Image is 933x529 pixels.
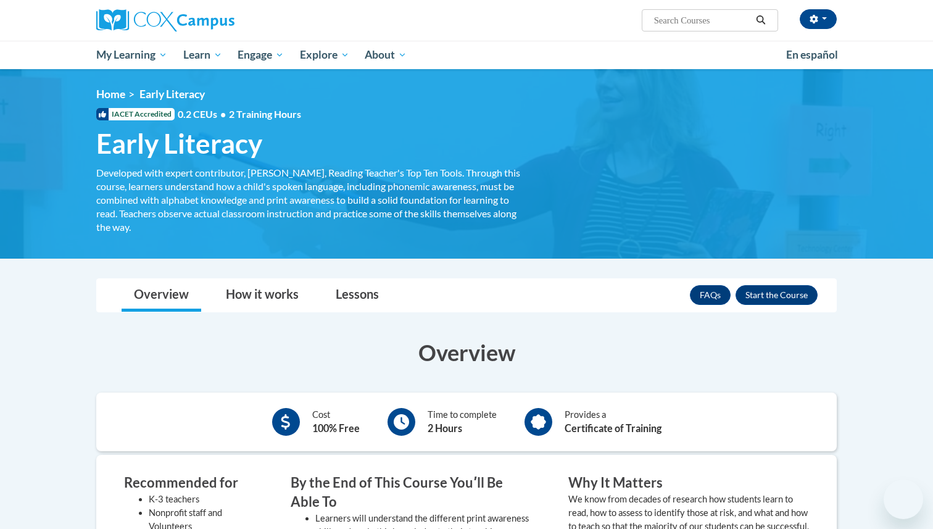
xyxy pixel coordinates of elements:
span: Explore [300,48,349,62]
span: Engage [238,48,284,62]
span: Early Literacy [139,88,205,101]
a: Learn [175,41,230,69]
b: 100% Free [312,422,360,434]
button: Account Settings [800,9,837,29]
a: Home [96,88,125,101]
span: En español [786,48,838,61]
li: K-3 teachers [149,493,254,506]
a: How it works [214,279,311,312]
a: En español [778,42,846,68]
h3: Why It Matters [568,473,809,493]
span: My Learning [96,48,167,62]
span: About [365,48,407,62]
b: 2 Hours [428,422,462,434]
a: My Learning [88,41,175,69]
iframe: Button to launch messaging window [884,480,923,519]
span: 0.2 CEUs [178,107,301,121]
span: Early Literacy [96,127,262,160]
h3: Overview [96,337,837,368]
a: Engage [230,41,292,69]
a: About [357,41,415,69]
a: Explore [292,41,357,69]
a: Cox Campus [96,9,331,31]
button: Enroll [736,285,818,305]
div: Provides a [565,408,661,436]
div: Cost [312,408,360,436]
img: Cox Campus [96,9,234,31]
a: Overview [122,279,201,312]
b: Certificate of Training [565,422,661,434]
span: • [220,108,226,120]
div: Developed with expert contributor, [PERSON_NAME], Reading Teacher's Top Ten Tools. Through this c... [96,166,522,234]
a: FAQs [690,285,731,305]
span: 2 Training Hours [229,108,301,120]
input: Search Courses [653,13,752,28]
span: IACET Accredited [96,108,175,120]
div: Main menu [78,41,855,69]
button: Search [752,13,770,28]
a: Lessons [323,279,391,312]
div: Time to complete [428,408,497,436]
span: Learn [183,48,222,62]
h3: Recommended for [124,473,254,493]
h3: By the End of This Course Youʹll Be Able To [291,473,531,512]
